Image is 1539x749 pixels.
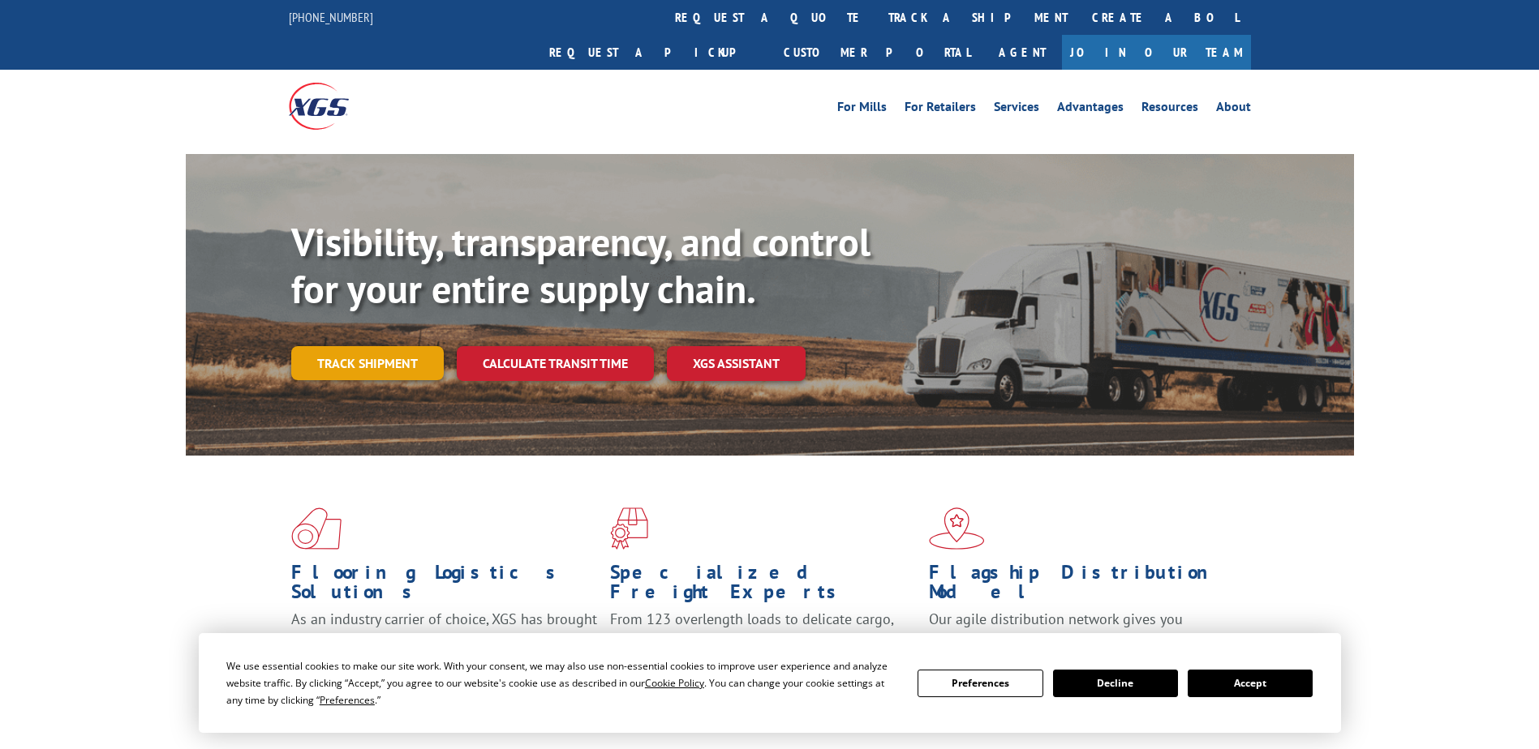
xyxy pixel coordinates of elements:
span: Cookie Policy [645,676,704,690]
img: xgs-icon-focused-on-flooring-red [610,507,648,550]
a: About [1216,101,1251,118]
a: XGS ASSISTANT [667,346,806,381]
a: Services [994,101,1039,118]
a: Customer Portal [772,35,982,70]
a: Track shipment [291,346,444,380]
h1: Specialized Freight Experts [610,563,917,610]
h1: Flagship Distribution Model [929,563,1236,610]
a: [PHONE_NUMBER] [289,9,373,25]
a: For Mills [837,101,887,118]
span: Preferences [320,693,375,707]
a: For Retailers [905,101,976,118]
img: xgs-icon-flagship-distribution-model-red [929,507,985,550]
button: Accept [1188,670,1313,697]
p: From 123 overlength loads to delicate cargo, our experienced staff knows the best way to move you... [610,610,917,682]
a: Agent [982,35,1062,70]
img: xgs-icon-total-supply-chain-intelligence-red [291,507,342,550]
a: Join Our Team [1062,35,1251,70]
span: As an industry carrier of choice, XGS has brought innovation and dedication to flooring logistics... [291,610,597,667]
span: Our agile distribution network gives you nationwide inventory management on demand. [929,610,1227,648]
a: Request a pickup [537,35,772,70]
div: Cookie Consent Prompt [199,633,1341,733]
b: Visibility, transparency, and control for your entire supply chain. [291,216,871,314]
button: Decline [1053,670,1178,697]
div: We use essential cookies to make our site work. With your consent, we may also use non-essential ... [226,657,898,708]
h1: Flooring Logistics Solutions [291,563,598,610]
button: Preferences [918,670,1042,697]
a: Advantages [1057,101,1124,118]
a: Resources [1141,101,1198,118]
a: Calculate transit time [457,346,654,381]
